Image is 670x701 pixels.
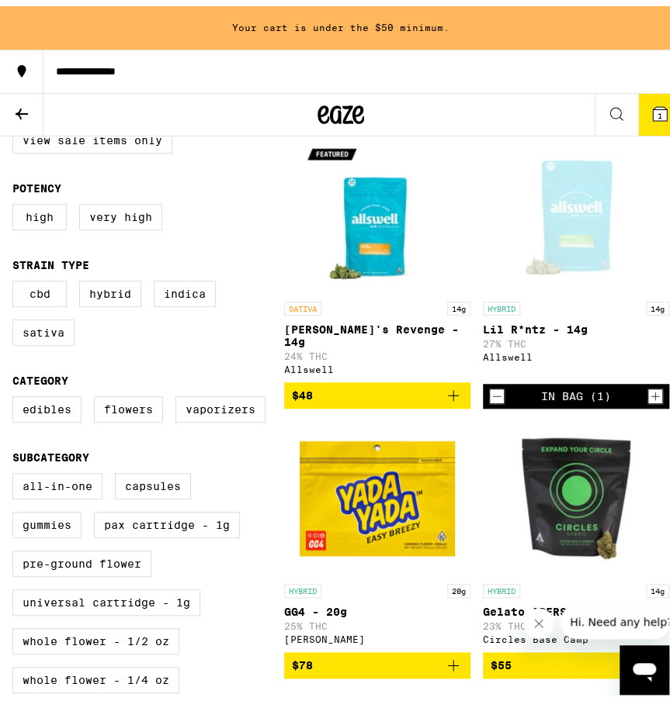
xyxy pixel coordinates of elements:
p: 25% THC [284,615,470,625]
img: Allswell - Jack's Revenge - 14g [300,133,455,288]
p: GG4 - 20g [284,599,470,612]
label: Pre-ground Flower [12,544,151,571]
span: 1 [658,105,662,114]
legend: Category [12,368,68,381]
iframe: Message from company [561,599,669,633]
p: SATIVA [284,295,321,309]
span: $78 [292,653,313,665]
label: Very High [79,198,162,224]
label: Flowers [94,390,163,416]
label: Universal Cartridge - 1g [12,583,200,609]
p: HYBRID [284,578,321,592]
label: Whole Flower - 1/2 oz [12,622,179,648]
label: Capsules [115,467,191,493]
div: [PERSON_NAME] [284,628,470,638]
a: Open page for Jack's Revenge - 14g from Allswell [284,133,470,376]
label: View Sale Items Only [12,121,172,147]
button: Increment [647,382,663,398]
p: [PERSON_NAME]'s Revenge - 14g [284,317,470,342]
legend: Strain Type [12,253,89,265]
p: HYBRID [483,295,520,309]
span: $55 [491,653,512,665]
img: Yada Yada - GG4 - 20g [300,415,455,570]
p: 27% THC [483,333,669,343]
label: Indica [154,275,216,301]
legend: Subcategory [12,445,89,458]
iframe: Close message [523,602,554,633]
div: Allswell [284,358,470,368]
p: 23% THC [483,615,669,625]
span: $48 [292,383,313,395]
img: Circles Base Camp - Gelato Runtz - 14g [498,415,654,570]
label: All-In-One [12,467,102,493]
p: HYBRID [483,578,520,592]
p: Gelato [PERSON_NAME] - 14g [483,599,669,612]
div: In Bag (1) [541,384,611,396]
div: Allswell [483,346,669,356]
span: Hi. Need any help? [9,11,112,23]
p: 14g [646,578,669,592]
label: High [12,198,67,224]
button: Add to bag [483,646,669,672]
a: Open page for Gelato Runtz - 14g from Circles Base Camp [483,415,669,646]
p: 20g [447,578,470,592]
label: CBD [12,275,67,301]
button: Add to bag [284,376,470,402]
a: Open page for GG4 - 20g from Yada Yada [284,415,470,646]
div: Circles Base Camp [483,628,669,638]
p: 14g [447,295,470,309]
label: Edibles [12,390,82,416]
button: Decrement [489,382,505,398]
label: Hybrid [79,275,141,301]
label: PAX Cartridge - 1g [94,506,240,532]
label: Vaporizers [175,390,266,416]
legend: Potency [12,176,61,188]
label: Sativa [12,313,75,340]
label: Gummies [12,506,82,532]
p: 14g [646,295,669,309]
iframe: Button to launch messaging window [620,639,669,689]
button: Add to bag [284,646,470,672]
p: 24% THC [284,345,470,355]
a: Open page for Lil R*ntz - 14g from Allswell [483,133,669,378]
label: Whole Flower - 1/4 oz [12,661,179,687]
p: Lil R*ntz - 14g [483,317,669,330]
